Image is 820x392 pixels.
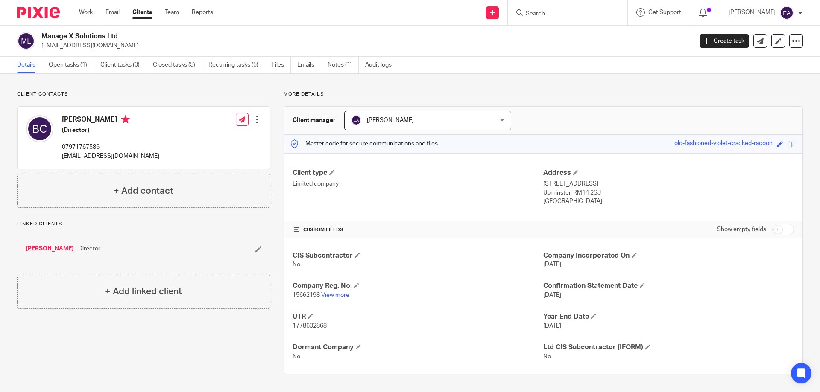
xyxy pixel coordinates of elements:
[192,8,213,17] a: Reports
[17,221,270,227] p: Linked clients
[78,244,100,253] span: Director
[41,41,687,50] p: [EMAIL_ADDRESS][DOMAIN_NAME]
[293,343,543,352] h4: Dormant Company
[543,312,794,321] h4: Year End Date
[293,226,543,233] h4: CUSTOM FIELDS
[62,126,159,134] h5: (Director)
[543,343,794,352] h4: Ltd CIS Subcontractor (IFORM)
[153,57,202,73] a: Closed tasks (5)
[717,225,766,234] label: Show empty fields
[293,323,327,329] span: 1778602868
[293,312,543,321] h4: UTR
[525,10,602,18] input: Search
[543,354,551,360] span: No
[290,139,438,148] p: Master code for secure communications and files
[543,180,794,188] p: [STREET_ADDRESS]
[105,285,182,298] h4: + Add linked client
[780,6,794,20] img: svg%3E
[121,115,130,124] i: Primary
[700,34,749,48] a: Create task
[17,32,35,50] img: svg%3E
[272,57,291,73] a: Files
[543,261,561,267] span: [DATE]
[674,139,773,149] div: old-fashioned-violet-cracked-racoon
[293,354,300,360] span: No
[297,57,321,73] a: Emails
[62,143,159,151] p: 07971767586
[543,197,794,206] p: [GEOGRAPHIC_DATA]
[79,8,93,17] a: Work
[321,292,349,298] a: View more
[543,292,561,298] span: [DATE]
[100,57,146,73] a: Client tasks (0)
[351,115,361,125] img: svg%3E
[543,282,794,290] h4: Confirmation Statement Date
[328,57,359,73] a: Notes (1)
[17,7,60,18] img: Pixie
[62,152,159,160] p: [EMAIL_ADDRESS][DOMAIN_NAME]
[62,115,159,126] h4: [PERSON_NAME]
[114,184,173,197] h4: + Add contact
[543,251,794,260] h4: Company Incorporated On
[293,251,543,260] h4: CIS Subcontractor
[132,8,152,17] a: Clients
[365,57,398,73] a: Audit logs
[208,57,265,73] a: Recurring tasks (5)
[284,91,803,98] p: More details
[543,323,561,329] span: [DATE]
[543,168,794,177] h4: Address
[26,115,53,142] img: svg%3E
[165,8,179,17] a: Team
[49,57,94,73] a: Open tasks (1)
[26,244,74,253] a: [PERSON_NAME]
[293,292,320,298] span: 15662198
[293,282,543,290] h4: Company Reg. No.
[17,57,42,73] a: Details
[543,189,794,197] p: Upminster, RM14 2SJ
[17,91,270,98] p: Client contacts
[105,8,120,17] a: Email
[293,261,300,267] span: No
[367,117,414,123] span: [PERSON_NAME]
[293,180,543,188] p: Limited company
[41,32,558,41] h2: Manage X Solutions Ltd
[293,116,336,125] h3: Client manager
[293,168,543,177] h4: Client type
[648,9,681,15] span: Get Support
[729,8,776,17] p: [PERSON_NAME]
